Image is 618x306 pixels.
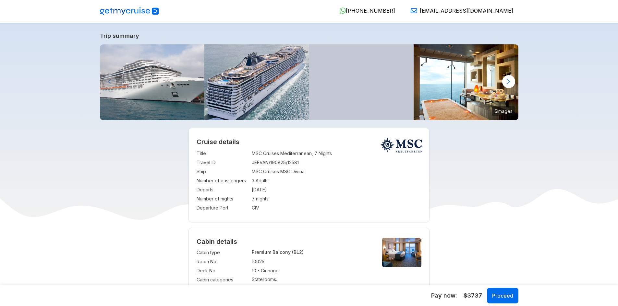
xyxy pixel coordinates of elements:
a: Trip summary [100,32,518,39]
p: Staterooms. [252,277,371,282]
td: Number of passengers [197,176,248,185]
td: Cabin type [197,248,248,257]
td: 10025 [252,257,371,266]
td: MSC Cruises Mediterranean, 7 Nights [252,149,421,158]
td: : [248,185,252,194]
td: MSC Cruises MSC Divina [252,167,421,176]
td: : [248,284,252,293]
td: : [248,158,252,167]
td: : [248,194,252,203]
td: Departs [197,185,248,194]
img: 549-e07f0ca837f9.jpg [204,44,309,120]
h5: Pay now: [431,292,457,300]
h4: Cabin details [197,238,421,245]
td: : [248,266,252,275]
h2: Cruise details [197,138,421,146]
span: [PHONE_NUMBER] [346,7,395,14]
td: Cabin categories [197,275,248,284]
td: 10 - Giunone [252,266,371,275]
img: WhatsApp [339,7,346,14]
p: Premium Balcony [252,249,371,255]
td: Number of nights [197,194,248,203]
td: 7 nights [252,194,421,203]
img: di_public_area_aurea_spa_03.jpg [414,44,518,120]
img: MSC_Divina_a_Istanbul.JPG [100,44,205,120]
td: JEEVAN/190825/12581 [252,158,421,167]
td: : [248,149,252,158]
td: : [248,176,252,185]
td: : [248,257,252,266]
td: 3 Adults [252,176,421,185]
span: (BL2) [292,249,304,255]
a: [PHONE_NUMBER] [334,7,395,14]
td: Title [197,149,248,158]
td: Departure Port [197,203,248,212]
td: CIV [252,203,421,212]
span: $3737 [464,291,482,300]
td: : [248,275,252,284]
td: : [248,203,252,212]
a: [EMAIL_ADDRESS][DOMAIN_NAME] [406,7,513,14]
button: Proceed [487,288,518,303]
img: Email [411,7,417,14]
td: [DATE] [252,185,421,194]
td: : [248,248,252,257]
td: Fare code [197,284,248,293]
td: Deck No [197,266,248,275]
span: [EMAIL_ADDRESS][DOMAIN_NAME] [420,7,513,14]
td: : [248,167,252,176]
img: tritone-bar_msc-divina.jpg [309,44,414,120]
td: Travel ID [197,158,248,167]
td: Ship [197,167,248,176]
td: Room No [197,257,248,266]
small: 5 images [492,106,515,116]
